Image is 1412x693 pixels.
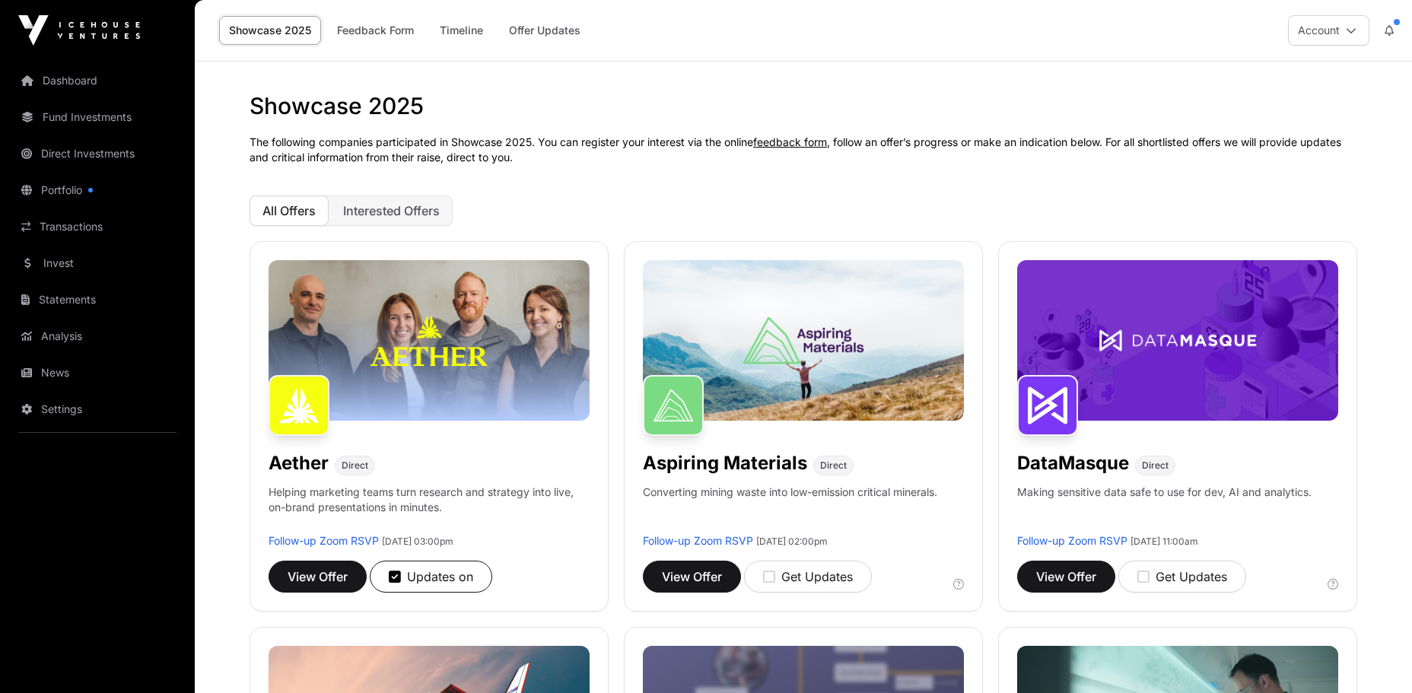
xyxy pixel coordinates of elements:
div: Get Updates [763,567,853,586]
img: DataMasque [1017,375,1078,436]
span: [DATE] 03:00pm [382,536,453,547]
span: [DATE] 02:00pm [756,536,828,547]
div: Get Updates [1137,567,1227,586]
button: Updates on [370,561,492,593]
a: Follow-up Zoom RSVP [1017,534,1127,547]
span: View Offer [288,567,348,586]
a: News [12,356,183,389]
p: The following companies participated in Showcase 2025. You can register your interest via the onl... [250,135,1357,165]
div: Updates on [389,567,473,586]
span: All Offers [262,203,316,218]
button: Get Updates [744,561,872,593]
button: Get Updates [1118,561,1246,593]
a: Feedback Form [327,16,424,45]
span: Interested Offers [343,203,440,218]
img: Aspiring-Banner.jpg [643,260,964,421]
a: Timeline [430,16,493,45]
a: Statements [12,283,183,316]
span: Direct [342,459,368,472]
iframe: Chat Widget [1336,620,1412,693]
a: Analysis [12,319,183,353]
p: Helping marketing teams turn research and strategy into live, on-brand presentations in minutes. [269,485,590,533]
a: Invest [12,246,183,280]
a: Follow-up Zoom RSVP [643,534,753,547]
h1: Aspiring Materials [643,451,807,475]
span: [DATE] 11:00am [1131,536,1198,547]
button: View Offer [1017,561,1115,593]
button: View Offer [643,561,741,593]
h1: DataMasque [1017,451,1129,475]
a: Transactions [12,210,183,243]
img: Aspiring Materials [643,375,704,436]
a: Dashboard [12,64,183,97]
span: View Offer [1036,567,1096,586]
button: Account [1288,15,1369,46]
img: Icehouse Ventures Logo [18,15,140,46]
p: Converting mining waste into low-emission critical minerals. [643,485,937,533]
a: Direct Investments [12,137,183,170]
button: Interested Offers [330,196,453,226]
img: Aether-Banner.jpg [269,260,590,421]
span: Direct [820,459,847,472]
a: Settings [12,393,183,426]
button: View Offer [269,561,367,593]
h1: Showcase 2025 [250,92,1357,119]
button: All Offers [250,196,329,226]
span: Direct [1142,459,1169,472]
a: Offer Updates [499,16,590,45]
a: Portfolio [12,173,183,207]
a: Follow-up Zoom RSVP [269,534,379,547]
a: Fund Investments [12,100,183,134]
a: feedback form [753,135,827,148]
h1: Aether [269,451,329,475]
img: DataMasque-Banner.jpg [1017,260,1338,421]
span: View Offer [662,567,722,586]
a: Showcase 2025 [219,16,321,45]
p: Making sensitive data safe to use for dev, AI and analytics. [1017,485,1312,533]
img: Aether [269,375,329,436]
